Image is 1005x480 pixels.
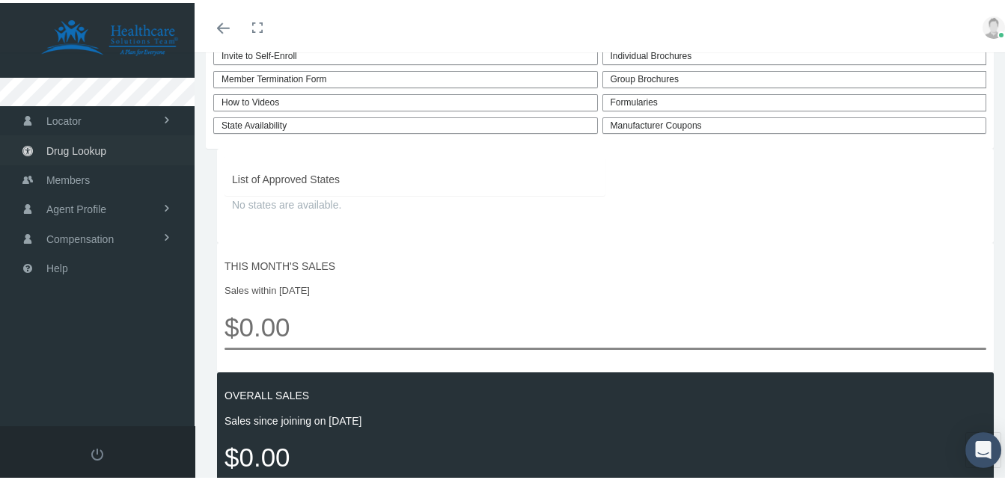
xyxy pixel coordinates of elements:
span: Sales since joining on [DATE] [224,410,986,426]
div: Individual Brochures [602,45,987,62]
a: State Availability [213,114,598,132]
span: Members [46,163,90,191]
span: Sales within [DATE] [224,280,986,295]
a: How to Videos [213,91,598,108]
span: Agent Profile [46,192,106,221]
span: No states are available. [232,194,598,210]
span: Compensation [46,222,114,250]
a: Manufacturer Coupons [602,114,987,132]
div: Group Brochures [602,68,987,85]
span: $0.00 [224,304,986,345]
img: user-placeholder.jpg [983,13,1005,36]
div: Formularies [602,91,987,108]
img: HEALTHCARE SOLUTIONS TEAM, LLC [19,16,199,54]
span: $0.00 [224,434,986,475]
span: List of Approved States [232,168,598,185]
a: Member Termination Form [213,68,598,85]
span: Help [46,251,68,280]
span: THIS MONTH'S SALES [224,255,986,271]
a: Invite to Self-Enroll [213,45,598,62]
span: Drug Lookup [46,134,106,162]
span: Locator [46,104,82,132]
span: OVERALL SALES [224,384,986,401]
div: Open Intercom Messenger [965,429,1001,465]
